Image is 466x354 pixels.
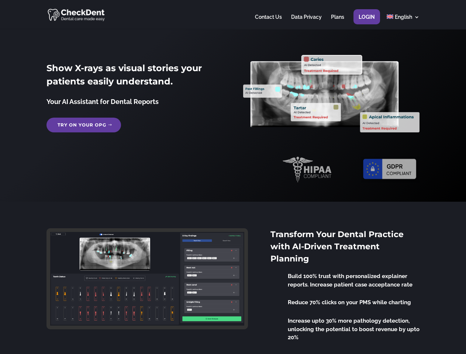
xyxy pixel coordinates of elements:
span: Reduce 70% clicks on your PMS while charting [288,299,411,306]
a: Data Privacy [291,14,322,29]
a: Login [359,14,375,29]
span: Your AI Assistant for Dental Reports [46,98,159,105]
span: English [395,14,412,20]
a: Plans [331,14,344,29]
a: English [387,14,420,29]
span: Build 100% trust with personalized explainer reports. Increase patient case acceptance rate [288,273,413,288]
span: Transform Your Dental Practice with AI-Driven Treatment Planning [270,229,404,264]
h2: Show X-rays as visual stories your patients easily understand. [46,62,222,92]
img: X_Ray_annotated [243,55,419,132]
a: Try on your OPG [46,118,121,132]
a: Contact Us [255,14,282,29]
span: Increase upto 30% more pathology detection, unlocking the potential to boost revenue by upto 20% [288,317,420,341]
img: CheckDent AI [48,7,106,22]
